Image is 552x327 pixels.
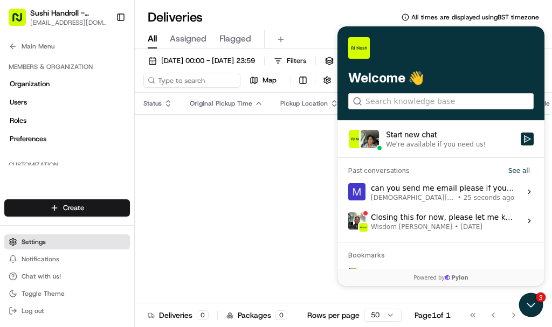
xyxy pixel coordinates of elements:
span: Filters [287,56,306,66]
div: 0 [197,310,209,320]
span: Map [263,75,277,85]
span: Settings [22,238,46,246]
button: Sushi Handroll - [GEOGRAPHIC_DATA][PERSON_NAME] [30,8,107,18]
span: Main Menu [22,42,54,51]
a: Organization [4,75,130,93]
button: Create [4,199,130,217]
button: Chat with us! [4,269,130,284]
span: All [148,32,157,45]
h1: Deliveries [148,9,203,26]
span: Organization [10,79,50,89]
span: Flagged [219,32,251,45]
button: Settings [4,234,130,249]
div: Page 1 of 1 [415,310,451,321]
span: [DATE] 00:00 - [DATE] 23:59 [161,56,255,66]
iframe: Open customer support [517,291,547,321]
button: [DATE] 00:00 - [DATE] 23:59 [143,53,260,68]
button: Views [320,53,362,68]
div: 0 [275,310,287,320]
span: Notifications [22,255,59,263]
div: Packages [226,310,287,321]
a: Roles [4,112,130,129]
span: Roles [10,116,26,126]
a: Users [4,94,130,111]
button: Sushi Handroll - [GEOGRAPHIC_DATA][PERSON_NAME][EMAIL_ADDRESS][DOMAIN_NAME] [4,4,112,30]
a: Preferences [4,130,130,148]
span: Create [63,203,84,213]
div: Deliveries [148,310,209,321]
span: Original Pickup Time [190,99,252,108]
button: Main Menu [4,39,130,54]
input: Type to search [143,73,240,88]
button: Map [245,73,281,88]
button: Filters [269,53,311,68]
span: Users [10,98,27,107]
span: Status [143,99,162,108]
button: Toggle Theme [4,286,130,301]
button: Notifications [4,252,130,267]
button: Log out [4,303,130,318]
span: Preferences [10,134,46,144]
span: Assigned [170,32,206,45]
p: Rows per page [307,310,360,321]
span: All times are displayed using BST timezone [411,13,539,22]
span: Toggle Theme [22,289,65,298]
span: Pickup Location [280,99,328,108]
div: Customization [4,156,130,173]
div: Members & Organization [4,58,130,75]
button: [EMAIL_ADDRESS][DOMAIN_NAME] [30,18,107,27]
span: Log out [22,307,44,315]
span: Chat with us! [22,272,61,281]
iframe: Customer support window [337,26,544,286]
